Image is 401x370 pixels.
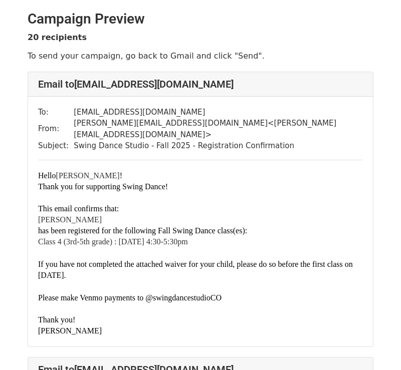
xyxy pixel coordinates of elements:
[38,107,74,118] td: To:
[38,260,353,279] font: If you have not completed the attached waiver for your child, please do so before the first class...
[38,315,75,324] font: Thank you!
[38,226,247,235] font: has been registered for the following Fall Swing Dance class(es):
[38,215,102,224] font: [PERSON_NAME]
[38,171,122,180] font: [PERSON_NAME]
[38,140,74,152] td: Subject:
[28,51,373,61] p: To send your campaign, go back to Gmail and click "Send".
[120,171,122,180] span: !
[74,118,363,140] td: [PERSON_NAME][EMAIL_ADDRESS][DOMAIN_NAME] < [PERSON_NAME][EMAIL_ADDRESS][DOMAIN_NAME] >
[38,237,188,246] font: Class 4 (3rd-5th grade) : [DATE] 4:30-5:30pm
[38,78,363,90] h4: Email to [EMAIL_ADDRESS][DOMAIN_NAME]
[28,11,373,28] h2: Campaign Preview
[74,140,363,152] td: Swing Dance Studio - Fall 2025 - Registration Confirmation
[38,326,102,335] font: [PERSON_NAME]
[74,107,363,118] td: [EMAIL_ADDRESS][DOMAIN_NAME]
[38,118,74,140] td: From:
[38,204,119,213] font: This email confirms that:
[38,182,168,191] font: Thank you for supporting Swing Dance!
[38,171,56,180] span: Hello
[28,33,87,42] strong: 20 recipients
[38,293,222,302] font: Please make Venmo payments to @swingdancestudioCO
